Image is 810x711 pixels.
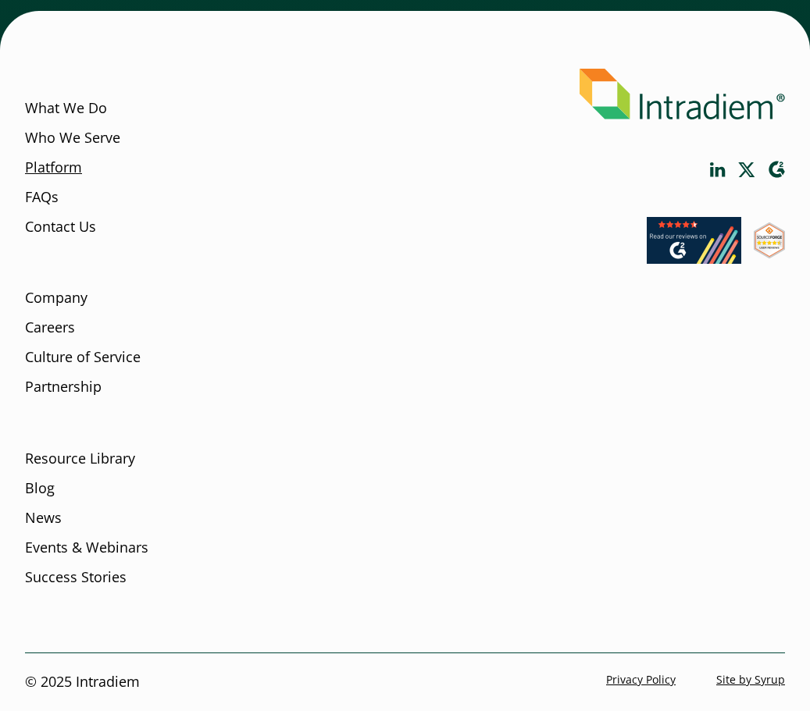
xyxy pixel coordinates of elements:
[647,217,741,264] img: Read our reviews on G2
[25,347,141,368] a: Culture of Service
[580,69,785,119] img: Intradiem
[25,478,55,499] a: Blog
[647,249,741,268] a: Link opens in a new window
[25,158,82,178] a: Platform
[754,222,785,258] img: SourceForge User Reviews
[25,98,107,119] a: What We Do
[606,672,676,687] a: Privacy Policy
[768,161,785,179] a: Link opens in a new window
[25,538,148,558] a: Events & Webinars
[25,449,135,469] a: Resource Library
[25,318,75,338] a: Careers
[25,377,102,397] a: Partnership
[710,162,726,177] a: Link opens in a new window
[25,508,62,528] a: News
[754,244,785,262] a: Link opens in a new window
[716,672,785,687] a: Site by Syrup
[25,217,96,237] a: Contact Us
[25,567,127,588] a: Success Stories
[25,128,120,148] a: Who We Serve
[25,672,140,692] p: © 2025 Intradiem
[25,187,59,208] a: FAQs
[738,162,755,177] a: Link opens in a new window
[25,288,87,308] a: Company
